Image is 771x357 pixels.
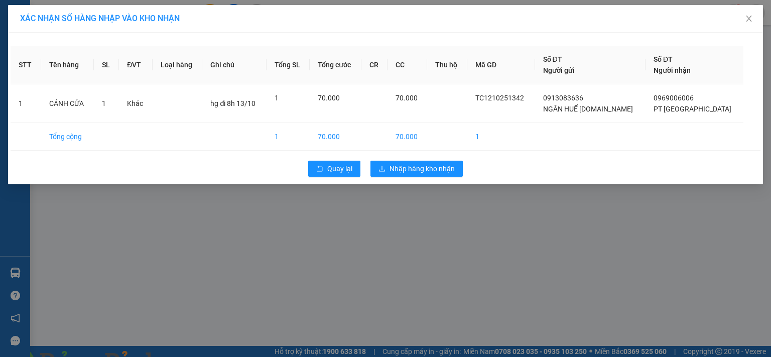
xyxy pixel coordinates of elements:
[11,46,41,84] th: STT
[735,5,763,33] button: Close
[427,46,467,84] th: Thu hộ
[654,55,673,63] span: Số ĐT
[654,66,691,74] span: Người nhận
[396,94,418,102] span: 70.000
[390,163,455,174] span: Nhập hàng kho nhận
[119,84,153,123] td: Khác
[316,165,323,173] span: rollback
[370,161,463,177] button: downloadNhập hàng kho nhận
[310,123,361,151] td: 70.000
[267,123,310,151] td: 1
[210,99,255,107] span: hg đi 8h 13/10
[378,165,385,173] span: download
[308,161,360,177] button: rollbackQuay lại
[119,46,153,84] th: ĐVT
[467,123,535,151] td: 1
[41,84,94,123] td: CÁNH CỬA
[388,46,427,84] th: CC
[654,94,694,102] span: 0969006006
[11,84,41,123] td: 1
[94,46,119,84] th: SL
[41,46,94,84] th: Tên hàng
[543,55,562,63] span: Số ĐT
[654,105,731,113] span: PT [GEOGRAPHIC_DATA]
[327,163,352,174] span: Quay lại
[202,46,266,84] th: Ghi chú
[543,66,575,74] span: Người gửi
[543,94,583,102] span: 0913083636
[267,46,310,84] th: Tổng SL
[745,15,753,23] span: close
[102,99,106,107] span: 1
[41,123,94,151] td: Tổng cộng
[318,94,340,102] span: 70.000
[467,46,535,84] th: Mã GD
[20,14,180,23] span: XÁC NHẬN SỐ HÀNG NHẬP VÀO KHO NHẬN
[153,46,202,84] th: Loại hàng
[475,94,524,102] span: TC1210251342
[310,46,361,84] th: Tổng cước
[275,94,279,102] span: 1
[543,105,633,113] span: NGÂN HUẾ [DOMAIN_NAME]
[388,123,427,151] td: 70.000
[361,46,388,84] th: CR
